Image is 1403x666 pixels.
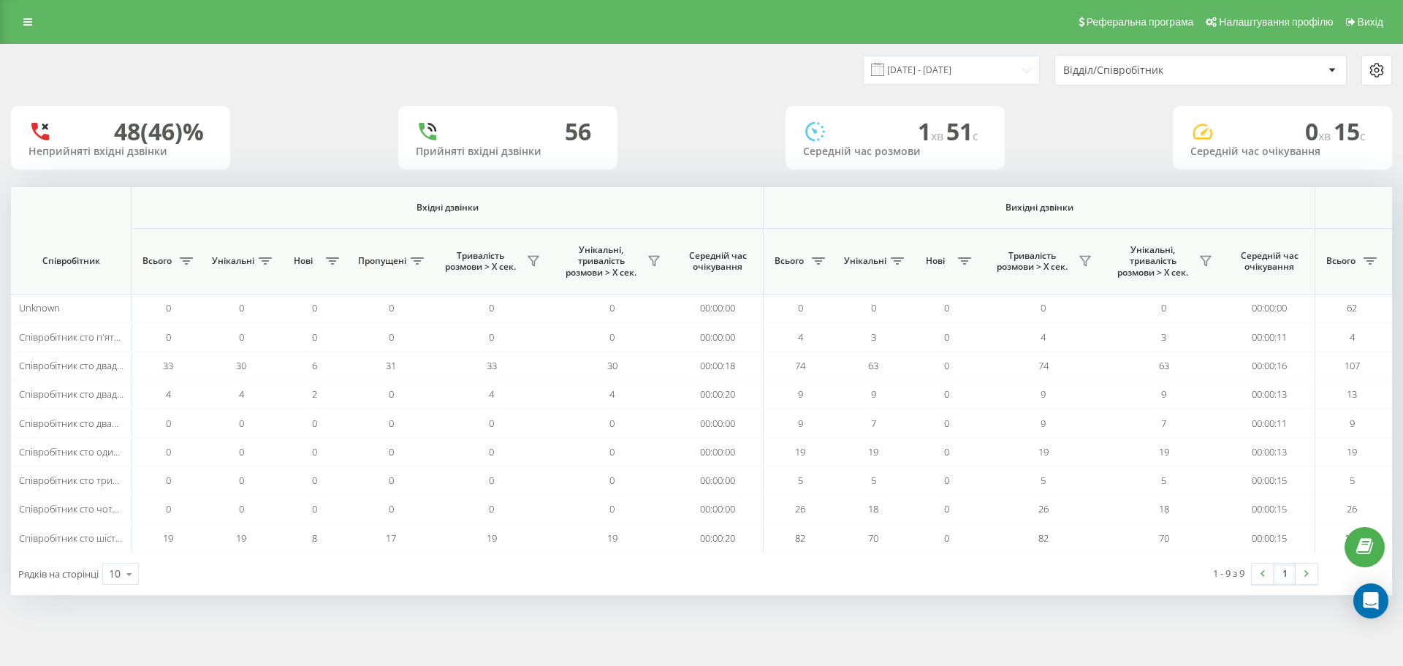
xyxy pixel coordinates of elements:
span: 0 [944,359,949,372]
span: 2 [312,387,317,401]
span: 0 [609,445,615,458]
span: 1 [918,116,946,147]
a: 1 [1274,564,1296,584]
span: хв [1318,128,1334,144]
span: Співробітник сто тринадцять [19,474,149,487]
td: 00:00:13 [1224,380,1315,409]
span: 5 [871,474,876,487]
span: Реферальна програма [1087,16,1194,28]
span: Співробітник сто одинадцять [19,445,150,458]
div: Open Intercom Messenger [1353,583,1388,618]
span: 0 [871,301,876,314]
span: 0 [389,502,394,515]
span: 82 [1038,531,1049,545]
span: 19 [795,445,805,458]
div: Прийняті вхідні дзвінки [416,145,600,158]
span: Співробітник сто двадцять три [19,359,156,372]
span: 5 [798,474,803,487]
span: 3 [1161,330,1166,344]
span: хв [931,128,946,144]
span: 19 [607,531,617,545]
span: 0 [609,301,615,314]
span: 30 [236,359,246,372]
span: 0 [944,330,949,344]
span: c [973,128,978,144]
span: 9 [1350,417,1355,430]
td: 00:00:16 [1224,352,1315,380]
span: 13 [1347,387,1357,401]
span: 0 [944,301,949,314]
span: 18 [1159,502,1169,515]
span: 0 [489,301,494,314]
span: Співробітник [23,255,118,267]
span: Співробітник сто дванадцять [19,417,148,430]
span: 0 [1041,301,1046,314]
div: 56 [565,118,591,145]
span: Пропущені [358,255,406,267]
td: 00:00:00 [672,438,764,466]
span: Унікальні [844,255,886,267]
span: 0 [609,417,615,430]
span: 0 [389,387,394,401]
span: 0 [389,445,394,458]
span: 0 [312,417,317,430]
span: 0 [312,301,317,314]
span: 0 [489,330,494,344]
td: 00:00:18 [672,352,764,380]
span: 0 [239,502,244,515]
span: 0 [166,445,171,458]
span: 26 [1038,502,1049,515]
span: 0 [944,502,949,515]
span: 70 [1159,531,1169,545]
span: 0 [944,531,949,545]
span: Всього [771,255,807,267]
span: 0 [239,445,244,458]
span: 9 [1041,417,1046,430]
span: 0 [944,387,949,401]
span: Середній час очікування [683,250,752,273]
span: 19 [487,531,497,545]
span: 5 [1041,474,1046,487]
span: 0 [1161,301,1166,314]
span: Вихідні дзвінки [798,202,1281,213]
span: 30 [607,359,617,372]
span: 82 [795,531,805,545]
span: 0 [944,417,949,430]
div: 10 [109,567,121,581]
td: 00:00:13 [1224,438,1315,466]
span: 0 [609,330,615,344]
span: Рядків на сторінці [18,567,99,580]
span: 0 [609,502,615,515]
span: 33 [487,359,497,372]
td: 00:00:00 [1224,294,1315,322]
span: 0 [239,330,244,344]
span: 4 [609,387,615,401]
span: 63 [868,359,878,372]
td: 00:00:00 [672,466,764,495]
span: 0 [389,417,394,430]
span: 0 [944,445,949,458]
span: 19 [163,531,173,545]
span: 51 [946,116,978,147]
span: 0 [389,301,394,314]
span: 4 [1041,330,1046,344]
span: 9 [1041,387,1046,401]
span: 8 [312,531,317,545]
td: 00:00:11 [1224,322,1315,351]
span: 0 [489,445,494,458]
span: 4 [1350,330,1355,344]
span: 31 [386,359,396,372]
span: 17 [386,531,396,545]
td: 00:00:00 [672,294,764,322]
span: 5 [1350,474,1355,487]
span: 4 [166,387,171,401]
span: Тривалість розмови > Х сек. [990,250,1074,273]
span: 5 [1161,474,1166,487]
div: 1 - 9 з 9 [1213,566,1244,580]
span: 19 [868,445,878,458]
span: Вхідні дзвінки [170,202,725,213]
span: 9 [798,417,803,430]
td: 00:00:11 [1224,409,1315,437]
span: 9 [798,387,803,401]
span: 74 [1038,359,1049,372]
